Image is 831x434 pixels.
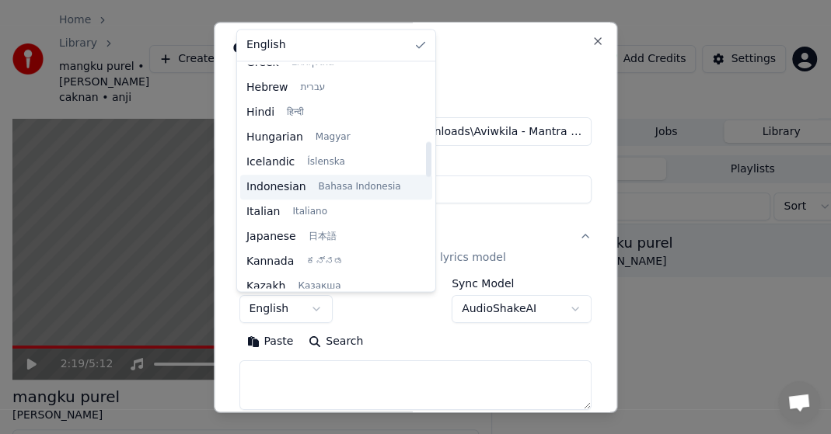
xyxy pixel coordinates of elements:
[246,229,296,245] span: Japanese
[306,255,344,268] span: ಕನ್ನಡ
[246,279,285,294] span: Kazakh
[246,55,279,71] span: Greek
[246,204,280,220] span: Italian
[246,179,306,195] span: Indonesian
[246,254,294,269] span: Kannada
[318,181,400,193] span: Bahasa Indonesia
[298,280,340,293] span: Қазақша
[307,156,344,168] span: Íslenska
[316,131,351,144] span: Magyar
[246,130,303,145] span: Hungarian
[300,82,325,94] span: עברית
[308,231,336,243] span: 日本語
[292,206,327,218] span: Italiano
[287,106,304,119] span: हिन्दी
[246,37,286,53] span: English
[292,57,334,69] span: Ελληνικά
[246,80,288,95] span: Hebrew
[246,155,295,170] span: Icelandic
[246,105,274,120] span: Hindi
